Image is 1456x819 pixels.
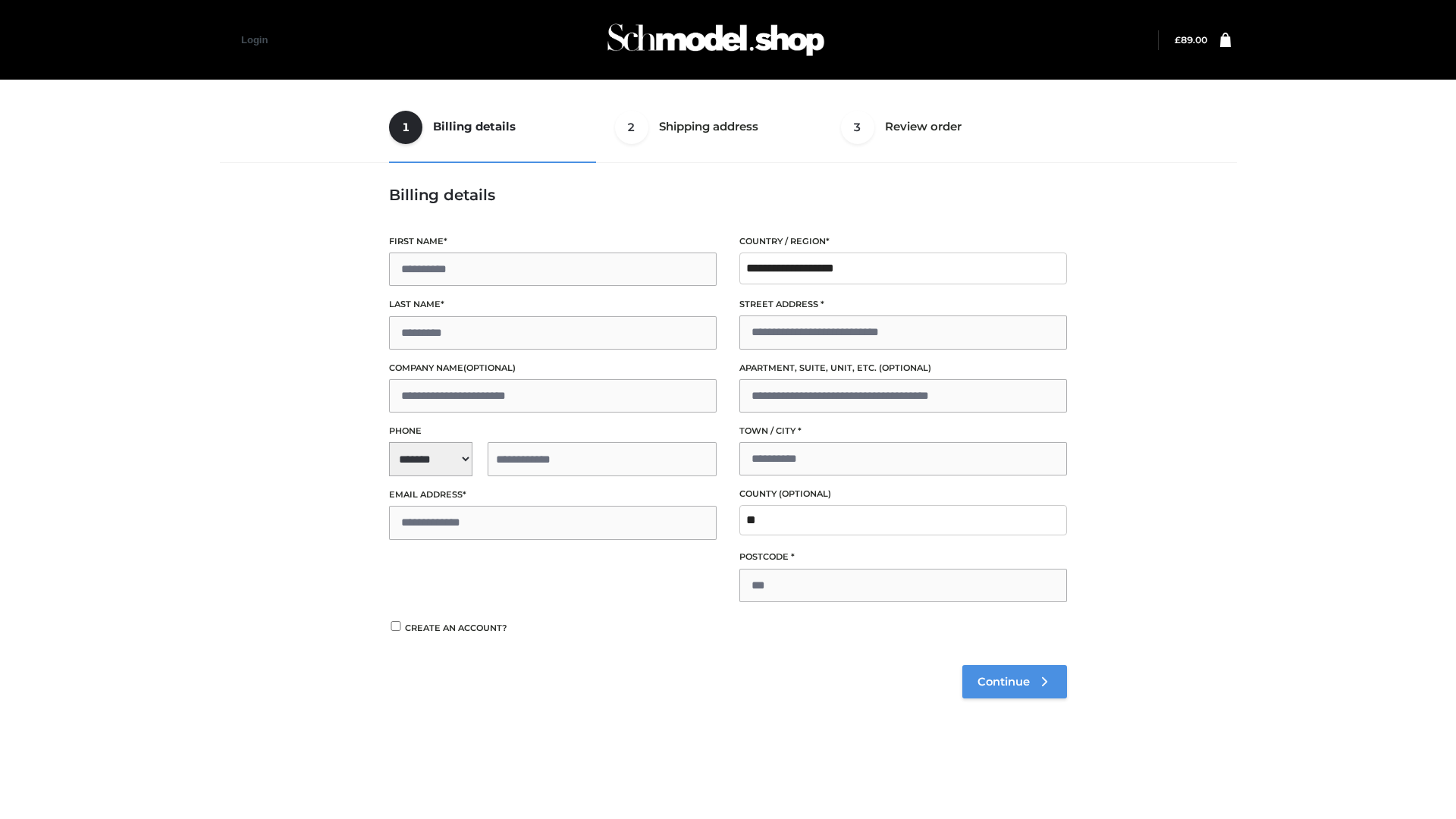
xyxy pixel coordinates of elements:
[602,10,830,70] img: Schmodel Admin 964
[241,34,268,45] a: Login
[739,297,1067,312] label: Street address
[739,487,1067,501] label: County
[739,550,1067,564] label: Postcode
[1175,34,1207,45] bdi: 89.00
[779,488,831,499] span: (optional)
[1175,34,1207,45] a: £89.00
[389,488,717,502] label: Email address
[977,675,1030,689] span: Continue
[739,361,1067,375] label: Apartment, suite, unit, etc.
[389,297,717,312] label: Last name
[389,234,717,249] label: First name
[389,424,717,438] label: Phone
[389,361,717,375] label: Company name
[739,234,1067,249] label: Country / Region
[389,621,403,631] input: Create an account?
[1175,34,1181,45] span: £
[739,424,1067,438] label: Town / City
[463,362,516,373] span: (optional)
[962,665,1067,698] a: Continue
[405,623,507,633] span: Create an account?
[879,362,931,373] span: (optional)
[389,186,1067,204] h3: Billing details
